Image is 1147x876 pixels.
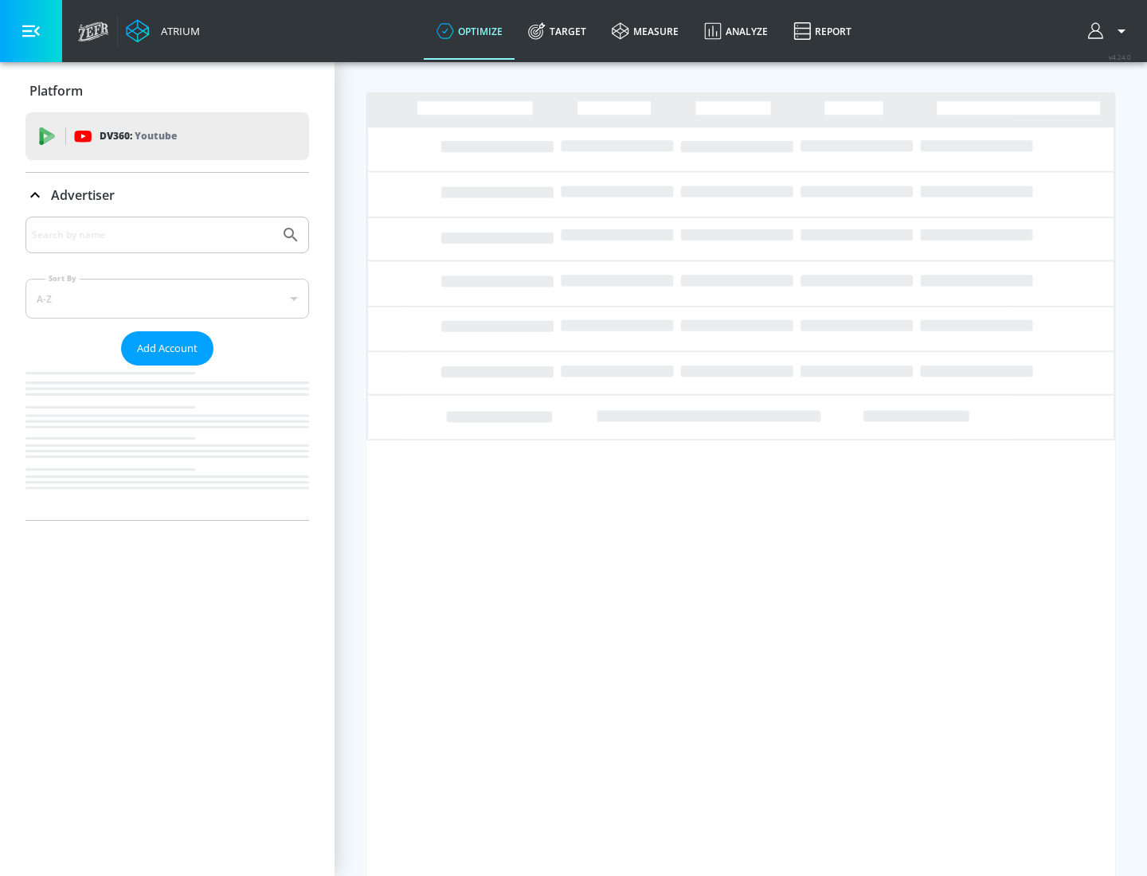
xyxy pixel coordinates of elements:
p: Advertiser [51,186,115,204]
label: Sort By [45,273,80,284]
div: Advertiser [25,173,309,217]
a: Atrium [126,19,200,43]
div: Advertiser [25,217,309,520]
div: Atrium [155,24,200,38]
input: Search by name [32,225,273,245]
a: Report [781,2,864,60]
button: Add Account [121,331,213,366]
p: Youtube [135,127,177,144]
div: Platform [25,68,309,113]
p: Platform [29,82,83,100]
a: Analyze [691,2,781,60]
a: measure [599,2,691,60]
a: Target [515,2,599,60]
div: A-Z [25,279,309,319]
span: Add Account [137,339,198,358]
a: optimize [424,2,515,60]
span: v 4.24.0 [1109,53,1131,61]
p: DV360: [100,127,177,145]
div: DV360: Youtube [25,112,309,160]
nav: list of Advertiser [25,366,309,520]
